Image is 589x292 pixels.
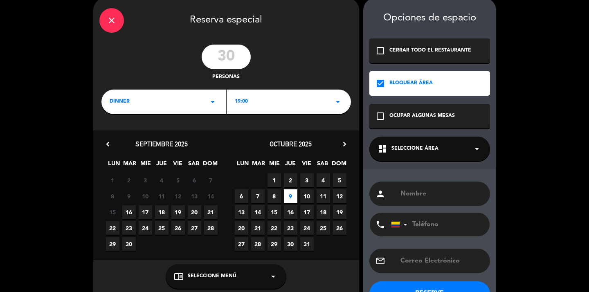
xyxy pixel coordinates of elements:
span: 12 [333,189,346,203]
span: 21 [204,205,218,219]
span: 12 [171,189,185,203]
span: 5 [171,173,185,187]
span: 3 [139,173,152,187]
span: 4 [317,173,330,187]
span: 20 [188,205,201,219]
span: 14 [204,189,218,203]
span: septiembre 2025 [135,140,188,148]
i: chrome_reader_mode [174,272,184,281]
div: OCUPAR ALGUNAS MESAS [389,112,455,120]
span: 4 [155,173,169,187]
i: arrow_drop_down [268,272,278,281]
input: 0 [202,45,251,69]
span: 20 [235,221,248,235]
span: 1 [268,173,281,187]
span: personas [212,73,240,81]
i: chevron_right [340,140,349,148]
div: Colombia: +57 [391,213,410,236]
span: Seleccione Área [391,145,438,153]
span: 22 [106,221,119,235]
span: 1 [106,173,119,187]
div: Opciones de espacio [369,12,490,24]
i: close [107,16,117,25]
span: 27 [188,221,201,235]
i: check_box [375,79,385,88]
span: 10 [139,189,152,203]
span: 26 [333,221,346,235]
input: Nombre [400,188,484,200]
span: 3 [300,173,314,187]
span: JUE [155,159,169,172]
span: octubre 2025 [270,140,312,148]
span: 17 [139,205,152,219]
span: 15 [106,205,119,219]
span: 24 [300,221,314,235]
span: JUE [284,159,297,172]
i: check_box_outline_blank [375,46,385,56]
span: LUN [107,159,121,172]
span: 28 [251,237,265,251]
span: MIE [268,159,281,172]
input: Correo Electrónico [400,255,484,267]
span: MAR [123,159,137,172]
span: 11 [155,189,169,203]
span: 25 [317,221,330,235]
span: 15 [268,205,281,219]
i: arrow_drop_down [208,97,218,107]
span: 19 [171,205,185,219]
span: DOM [203,159,216,172]
span: dinner [110,98,130,106]
span: 6 [188,173,201,187]
span: 24 [139,221,152,235]
span: 10 [300,189,314,203]
i: person [375,189,385,199]
span: 14 [251,205,265,219]
span: LUN [236,159,250,172]
i: email [375,256,385,266]
span: MAR [252,159,265,172]
span: 9 [122,189,136,203]
span: 13 [188,189,201,203]
span: 18 [155,205,169,219]
span: 16 [122,205,136,219]
span: 30 [122,237,136,251]
span: 5 [333,173,346,187]
span: 23 [284,221,297,235]
span: 30 [284,237,297,251]
i: phone [375,220,385,229]
span: 22 [268,221,281,235]
span: 29 [106,237,119,251]
span: 21 [251,221,265,235]
span: SAB [187,159,200,172]
span: 9 [284,189,297,203]
span: 11 [317,189,330,203]
span: 7 [251,189,265,203]
span: 17 [300,205,314,219]
span: 29 [268,237,281,251]
span: 13 [235,205,248,219]
span: 19:00 [235,98,248,106]
i: arrow_drop_down [472,144,482,154]
span: 19 [333,205,346,219]
input: Teléfono [391,213,481,236]
i: chevron_left [103,140,112,148]
span: 31 [300,237,314,251]
span: 25 [155,221,169,235]
span: 23 [122,221,136,235]
i: dashboard [378,144,387,154]
span: MIE [139,159,153,172]
span: 26 [171,221,185,235]
span: Seleccione Menú [188,272,236,281]
span: 2 [122,173,136,187]
span: SAB [316,159,329,172]
span: VIE [300,159,313,172]
span: 7 [204,173,218,187]
span: 16 [284,205,297,219]
span: VIE [171,159,184,172]
div: BLOQUEAR ÁREA [389,79,433,88]
i: check_box_outline_blank [375,111,385,121]
span: 8 [268,189,281,203]
span: 18 [317,205,330,219]
i: arrow_drop_down [333,97,343,107]
span: 2 [284,173,297,187]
